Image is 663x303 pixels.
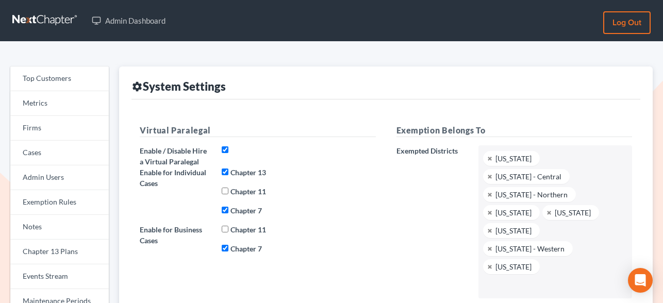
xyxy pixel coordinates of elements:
a: Log out [603,11,651,34]
i: settings [131,81,143,92]
div: [US_STATE] - Northern [495,191,568,198]
h5: Virtual Paralegal [140,124,376,137]
label: Exempted Districts [391,145,473,298]
div: Open Intercom Messenger [628,268,653,293]
a: Notes [10,215,109,240]
label: Chapter 13 [230,167,266,178]
div: [US_STATE] - Central [495,173,561,180]
div: [US_STATE] [495,209,532,216]
a: Events Stream [10,264,109,289]
label: Enable for Business Cases [140,224,211,246]
label: Chapter 7 [230,205,262,216]
a: Metrics [10,91,109,116]
div: [US_STATE] [555,209,591,216]
a: Exemption Rules [10,190,109,215]
div: [US_STATE] [495,263,532,270]
label: Enable / Disable Hire a Virtual Paralegal [140,145,211,167]
a: Firms [10,116,109,141]
div: [US_STATE] [495,227,532,234]
a: Top Customers [10,66,109,91]
div: System Settings [131,79,226,94]
div: [US_STATE] - Western [495,245,565,252]
a: Chapter 13 Plans [10,240,109,264]
label: Enable for Individual Cases [140,167,211,189]
label: Chapter 7 [230,243,262,254]
label: Chapter 11 [230,224,266,235]
h5: Exemption Belongs To [396,124,633,137]
div: [US_STATE] [495,155,532,162]
a: Admin Dashboard [87,11,171,30]
a: Cases [10,141,109,165]
label: Chapter 11 [230,186,266,197]
a: Admin Users [10,165,109,190]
